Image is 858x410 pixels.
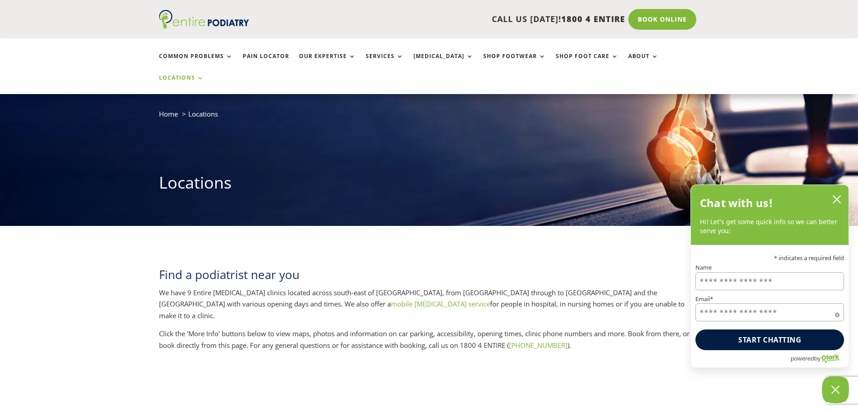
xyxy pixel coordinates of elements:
[690,185,849,368] div: olark chatbox
[695,265,844,270] label: Name
[814,353,821,364] span: by
[159,75,204,94] a: Locations
[391,299,490,308] a: mobile [MEDICAL_DATA] service
[628,53,658,72] a: About
[509,341,567,350] a: [PHONE_NUMBER]
[561,14,625,24] span: 1800 4 ENTIRE
[159,171,699,198] h1: Locations
[483,53,546,72] a: Shop Footwear
[159,108,699,126] nav: breadcrumb
[830,193,844,206] button: close chatbox
[695,255,844,261] p: * indicates a required field
[790,351,849,367] a: Powered by Olark
[695,303,844,321] input: Email
[159,109,178,118] a: Home
[413,53,473,72] a: [MEDICAL_DATA]
[299,53,356,72] a: Our Expertise
[695,296,844,302] label: Email*
[835,311,840,315] span: Required field
[159,22,249,31] a: Entire Podiatry
[700,217,840,236] p: Hi! Let’s get some quick info so we can better serve you:
[790,353,814,364] span: powered
[159,266,699,287] h2: Find a podiatrist near you
[188,109,218,118] span: Locations
[366,53,404,72] a: Services
[695,272,844,290] input: Name
[556,53,618,72] a: Shop Foot Care
[700,194,773,212] h2: Chat with us!
[159,287,699,329] p: We have 9 Entire [MEDICAL_DATA] clinics located across south-east of [GEOGRAPHIC_DATA], from [GEO...
[243,53,289,72] a: Pain Locator
[628,9,696,30] a: Book Online
[159,10,249,29] img: logo (1)
[159,328,699,351] p: Click the ‘More Info’ buttons below to view maps, photos and information on car parking, accessib...
[284,14,625,25] p: CALL US [DATE]!
[822,376,849,403] button: Close Chatbox
[695,329,844,350] button: Start chatting
[159,53,233,72] a: Common Problems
